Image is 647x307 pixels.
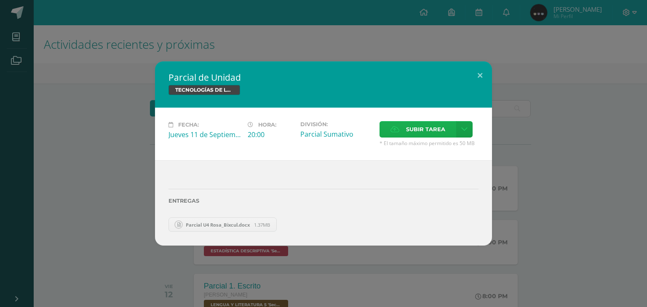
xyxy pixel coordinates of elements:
a: Parcial U4 Rosa_Bixcul.docx [168,217,277,232]
span: TECNOLOGÍAS DE LA INFORMACIÓN Y LA COMUNICACIÓN 5 [168,85,240,95]
div: 20:00 [248,130,294,139]
label: División: [300,121,373,127]
h2: Parcial de Unidad [168,71,479,83]
label: Entregas [168,198,479,204]
div: Parcial Sumativo [300,130,373,139]
span: 1.37MB [254,222,270,228]
span: Fecha: [178,122,199,128]
div: Jueves 11 de Septiembre [168,130,241,139]
span: Hora: [258,122,276,128]
span: * El tamaño máximo permitido es 50 MB [380,140,479,147]
span: Parcial U4 Rosa_Bixcul.docx [182,222,254,228]
span: Subir tarea [406,122,445,137]
button: Close (Esc) [468,61,492,90]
